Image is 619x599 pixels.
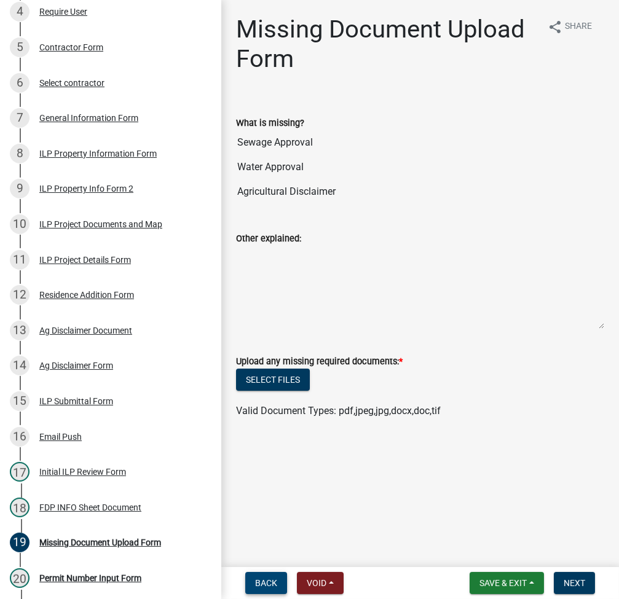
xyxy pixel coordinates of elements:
label: Upload any missing required documents: [236,358,403,366]
div: Permit Number Input Form [39,574,141,582]
div: 18 [10,498,30,517]
div: Contractor Form [39,43,103,52]
div: 19 [10,533,30,552]
div: Residence Addition Form [39,291,134,299]
h1: Missing Document Upload Form [236,15,538,74]
button: shareShare [538,15,602,39]
div: 20 [10,568,30,588]
div: 13 [10,321,30,340]
label: Other explained: [236,235,301,243]
div: 12 [10,285,30,305]
div: Ag Disclaimer Form [39,361,113,370]
div: Ag Disclaimer Document [39,326,132,335]
div: ILP Property Info Form 2 [39,184,133,193]
div: ILP Project Documents and Map [39,220,162,229]
button: Void [297,572,344,594]
button: Next [554,572,595,594]
div: General Information Form [39,114,138,122]
div: Select contractor [39,79,104,87]
div: FDP INFO Sheet Document [39,503,141,512]
button: Save & Exit [470,572,544,594]
span: Void [307,578,326,588]
div: 8 [10,144,30,163]
span: Save & Exit [479,578,527,588]
div: Initial ILP Review Form [39,468,126,476]
span: Share [565,20,592,34]
div: 16 [10,427,30,447]
div: 9 [10,179,30,198]
button: Select files [236,369,310,391]
div: Missing Document Upload Form [39,538,161,547]
i: share [548,20,562,34]
div: Email Push [39,433,82,441]
div: 17 [10,462,30,482]
span: Valid Document Types: pdf,jpeg,jpg,docx,doc,tif [236,405,441,417]
div: 4 [10,2,30,22]
div: ILP Submittal Form [39,397,113,405]
span: Next [564,578,585,588]
div: Require User [39,7,87,16]
label: What is missing? [236,119,304,128]
div: 10 [10,214,30,234]
button: Back [245,572,287,594]
div: 14 [10,356,30,375]
div: ILP Project Details Form [39,256,131,264]
span: Back [255,578,277,588]
div: 7 [10,108,30,128]
div: 5 [10,37,30,57]
div: 15 [10,391,30,411]
div: 6 [10,73,30,93]
div: ILP Property Information Form [39,149,157,158]
div: 11 [10,250,30,270]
